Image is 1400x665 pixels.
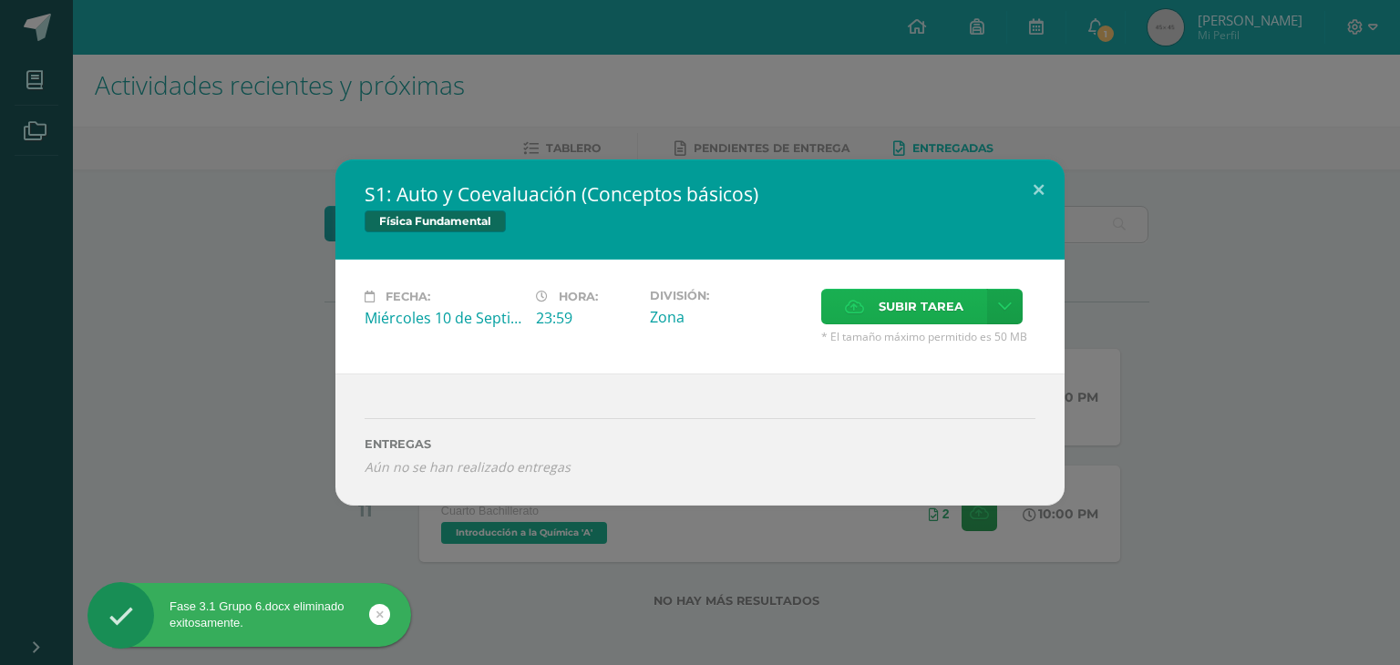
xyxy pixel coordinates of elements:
[879,290,963,323] span: Subir tarea
[559,290,598,303] span: Hora:
[365,308,521,328] div: Miércoles 10 de Septiembre
[536,308,635,328] div: 23:59
[821,329,1035,344] span: * El tamaño máximo permitido es 50 MB
[650,289,807,302] label: División:
[365,437,1035,451] label: ENTREGAS
[365,181,1035,207] h2: S1: Auto y Coevaluación (Conceptos básicos)
[650,307,807,327] div: Zona
[365,210,506,232] span: Física Fundamental
[386,290,430,303] span: Fecha:
[365,458,1035,476] i: Aún no se han realizado entregas
[87,598,411,631] div: Fase 3.1 Grupo 6.docx eliminado exitosamente.
[1013,159,1065,221] button: Close (Esc)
